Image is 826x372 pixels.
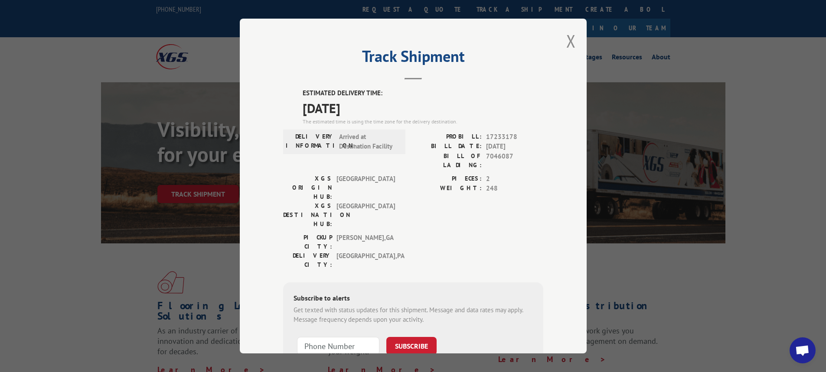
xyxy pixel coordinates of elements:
label: PIECES: [413,174,482,184]
button: SUBSCRIBE [386,337,437,355]
button: Close modal [566,29,576,52]
label: PROBILL: [413,132,482,142]
label: PICKUP CITY: [283,233,332,251]
span: [GEOGRAPHIC_DATA] [336,174,395,201]
div: The estimated time is using the time zone for the delivery destination. [303,118,543,126]
span: Arrived at Destination Facility [339,132,398,152]
span: 17233178 [486,132,543,142]
label: DELIVERY CITY: [283,251,332,269]
span: 7046087 [486,152,543,170]
label: BILL OF LADING: [413,152,482,170]
input: Phone Number [297,337,379,355]
span: [DATE] [486,142,543,152]
span: [GEOGRAPHIC_DATA] [336,201,395,229]
label: ESTIMATED DELIVERY TIME: [303,88,543,98]
label: WEIGHT: [413,184,482,194]
div: Get texted with status updates for this shipment. Message and data rates may apply. Message frequ... [294,305,533,325]
label: BILL DATE: [413,142,482,152]
span: [DATE] [303,98,543,118]
div: Open chat [790,337,816,363]
label: XGS ORIGIN HUB: [283,174,332,201]
span: 2 [486,174,543,184]
label: DELIVERY INFORMATION: [286,132,335,152]
span: [GEOGRAPHIC_DATA] , PA [336,251,395,269]
h2: Track Shipment [283,50,543,67]
label: XGS DESTINATION HUB: [283,201,332,229]
span: 248 [486,184,543,194]
div: Subscribe to alerts [294,293,533,305]
span: [PERSON_NAME] , GA [336,233,395,251]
